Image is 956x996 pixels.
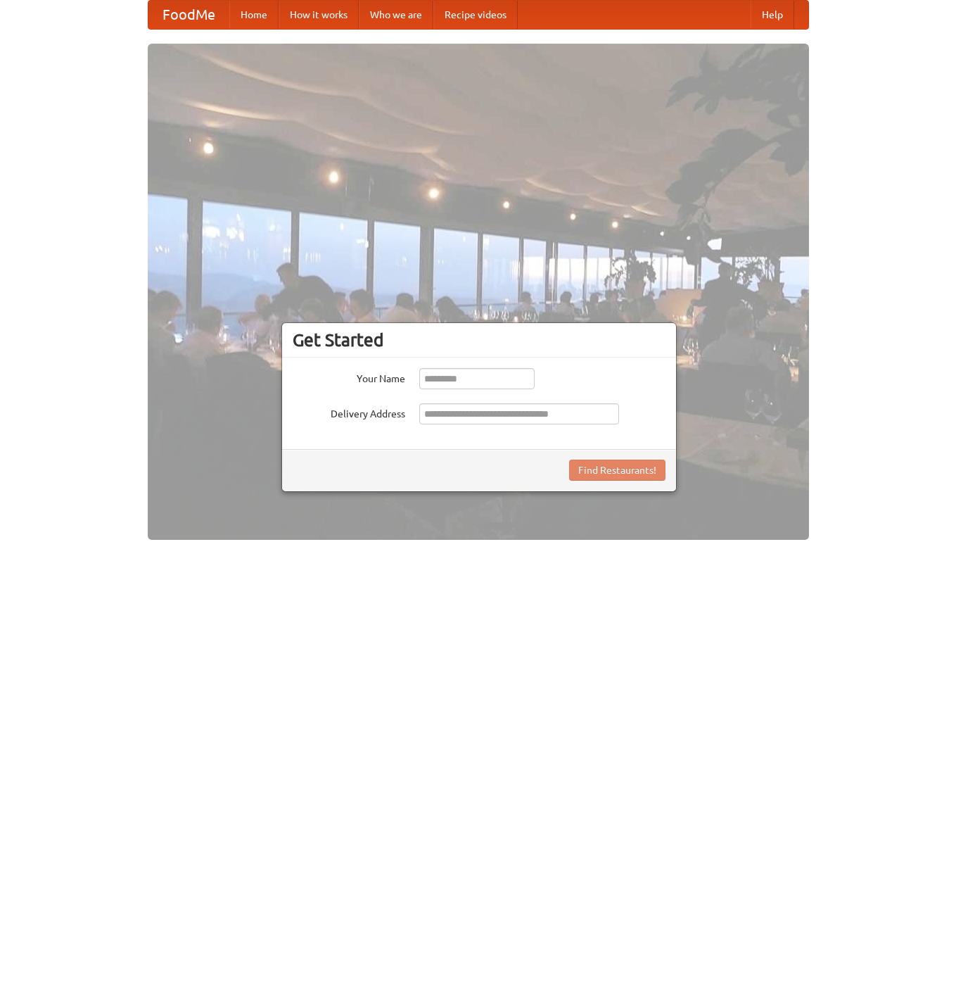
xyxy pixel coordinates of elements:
[433,1,518,29] a: Recipe videos
[569,460,665,481] button: Find Restaurants!
[279,1,359,29] a: How it works
[229,1,279,29] a: Home
[293,329,665,351] h3: Get Started
[293,368,405,386] label: Your Name
[359,1,433,29] a: Who we are
[148,1,229,29] a: FoodMe
[751,1,794,29] a: Help
[293,403,405,421] label: Delivery Address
